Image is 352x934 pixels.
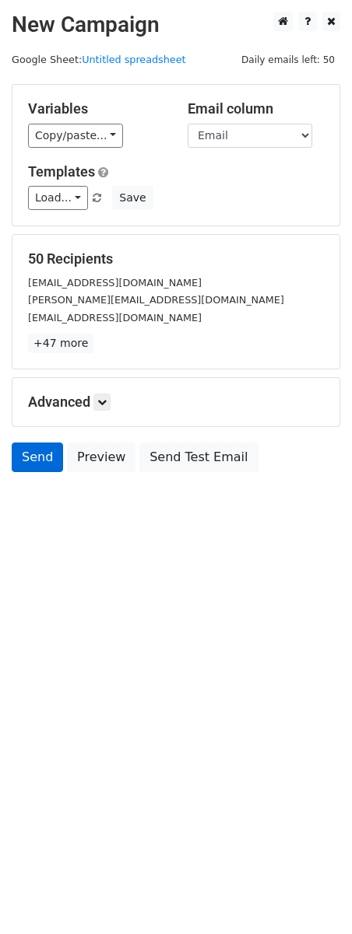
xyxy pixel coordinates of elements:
[28,186,88,210] a: Load...
[188,100,324,117] h5: Email column
[28,277,202,289] small: [EMAIL_ADDRESS][DOMAIN_NAME]
[139,443,258,472] a: Send Test Email
[28,334,93,353] a: +47 more
[236,51,340,68] span: Daily emails left: 50
[112,186,153,210] button: Save
[28,394,324,411] h5: Advanced
[28,163,95,180] a: Templates
[28,100,164,117] h5: Variables
[67,443,136,472] a: Preview
[12,443,63,472] a: Send
[12,12,340,38] h2: New Campaign
[82,54,185,65] a: Untitled spreadsheet
[28,250,324,268] h5: 50 Recipients
[28,294,284,306] small: [PERSON_NAME][EMAIL_ADDRESS][DOMAIN_NAME]
[274,859,352,934] iframe: Chat Widget
[12,54,186,65] small: Google Sheet:
[28,312,202,324] small: [EMAIL_ADDRESS][DOMAIN_NAME]
[28,124,123,148] a: Copy/paste...
[236,54,340,65] a: Daily emails left: 50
